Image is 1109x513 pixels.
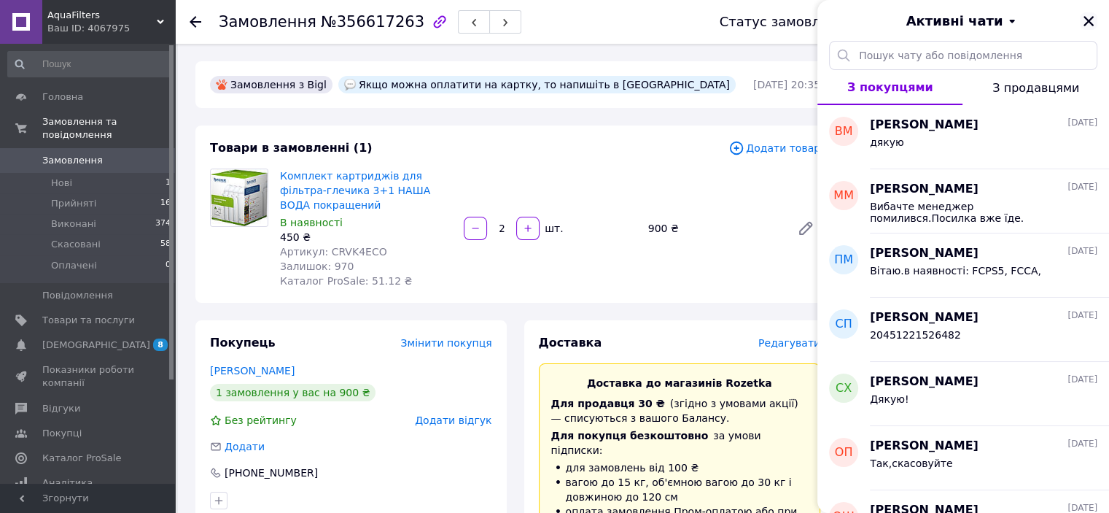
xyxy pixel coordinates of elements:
[42,115,175,142] span: Замовлення та повідомлення
[587,377,772,389] span: Доставка до магазинів Rozetka
[817,362,1109,426] button: СХ[PERSON_NAME][DATE]Дякую!
[817,105,1109,169] button: ВМ[PERSON_NAME][DATE]дякую
[51,238,101,251] span: Скасовані
[817,298,1109,362] button: СП[PERSON_NAME][DATE]20451221526482
[280,261,354,272] span: Залишок: 970
[1067,245,1097,258] span: [DATE]
[728,140,820,156] span: Додати товар
[338,76,736,93] div: Якщо можна оплатити на картку, то напишіть в [GEOGRAPHIC_DATA]
[1080,12,1097,30] button: Закрити
[166,259,171,272] span: 0
[829,41,1097,70] input: Пошук чату або повідомлення
[225,441,265,452] span: Додати
[870,245,978,262] span: [PERSON_NAME]
[401,337,492,349] span: Змінити покупця
[834,252,853,269] span: ПМ
[758,337,820,349] span: Редагувати
[223,466,319,480] div: [PHONE_NUMBER]
[51,197,96,210] span: Прийняті
[166,177,171,190] span: 1
[642,218,785,239] div: 900 ₴
[42,289,113,302] span: Повідомлення
[753,79,820,90] time: [DATE] 20:35
[835,123,853,140] span: ВМ
[833,188,854,204] span: ММ
[870,393,909,405] span: Дякую!
[47,9,157,22] span: AquaFilters
[551,428,809,458] div: за умови підписки:
[42,452,121,465] span: Каталог ProSale
[280,217,343,228] span: В наявності
[211,169,268,226] img: Комплект картриджів для фільтра-глечика 3+1 НАША ВОДА покращений
[1067,117,1097,129] span: [DATE]
[836,380,852,397] span: СХ
[1067,438,1097,450] span: [DATE]
[280,246,387,258] span: Артикул: CRVK4ECO
[415,414,491,426] span: Додати відгук
[835,444,853,461] span: ОП
[344,79,356,90] img: :speech_balloon:
[47,22,175,35] div: Ваш ID: 4067975
[153,339,168,351] span: 8
[42,90,83,104] span: Головна
[1067,309,1097,322] span: [DATE]
[190,15,201,29] div: Повернутися назад
[160,197,171,210] span: 16
[906,12,1003,31] span: Активні чати
[210,336,276,350] span: Покупець
[551,475,809,504] li: вагою до 15 кг, об'ємною вагою до 30 кг і довжиною до 120 см
[551,396,809,425] div: (згідно з умовами акції) — списуються з вашого Балансу.
[210,384,375,401] div: 1 замовлення у вас на 900 ₴
[541,221,564,236] div: шт.
[51,259,97,272] span: Оплачені
[42,154,103,167] span: Замовлення
[551,430,709,441] span: Для покупця безкоштовно
[817,234,1109,298] button: ПМ[PERSON_NAME][DATE]Вітаю.в наявності: FCPS5, FCCA,
[870,329,961,341] span: 20451221526482
[225,414,297,426] span: Без рейтингу
[551,460,809,475] li: для замовлень від 100 ₴
[42,477,93,490] span: Аналітика
[219,13,316,31] span: Замовлення
[210,76,332,93] div: Замовлення з Bigl
[791,214,820,243] a: Редагувати
[870,438,978,455] span: [PERSON_NAME]
[7,51,172,77] input: Пошук
[720,15,854,29] div: Статус замовлення
[160,238,171,251] span: 58
[870,136,904,148] span: дякую
[870,309,978,326] span: [PERSON_NAME]
[42,339,150,352] span: [DEMOGRAPHIC_DATA]
[870,458,952,469] span: Так,скасовуйте
[858,12,1068,31] button: Активні чати
[280,275,412,287] span: Каталог ProSale: 51.12 ₴
[51,217,96,231] span: Виконані
[817,426,1109,490] button: ОП[PERSON_NAME][DATE]Так,скасовуйте
[551,398,665,409] span: Для продавця 30 ₴
[42,402,80,415] span: Відгуки
[962,70,1109,105] button: З продавцями
[835,316,852,333] span: СП
[870,181,978,198] span: [PERSON_NAME]
[42,427,82,440] span: Покупці
[992,81,1079,95] span: З продавцями
[280,170,430,211] a: Комплект картриджів для фільтра-глечика 3+1 НАША ВОДА покращений
[870,117,978,134] span: [PERSON_NAME]
[51,177,72,190] span: Нові
[280,230,452,244] div: 450 ₴
[210,365,295,377] a: [PERSON_NAME]
[817,70,962,105] button: З покупцями
[42,363,135,390] span: Показники роботи компанії
[847,80,933,94] span: З покупцями
[870,265,1041,277] span: Вітаю.в наявності: FCPS5, FCCA,
[870,201,1077,224] span: Вибачте менеджер помилився.Посилка вже їде.
[1067,374,1097,386] span: [DATE]
[817,169,1109,234] button: ММ[PERSON_NAME][DATE]Вибачте менеджер помилився.Посилка вже їде.
[210,141,373,155] span: Товари в замовленні (1)
[42,314,135,327] span: Товари та послуги
[321,13,424,31] span: №356617263
[1067,181,1097,193] span: [DATE]
[155,217,171,231] span: 374
[539,336,602,350] span: Доставка
[870,374,978,390] span: [PERSON_NAME]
